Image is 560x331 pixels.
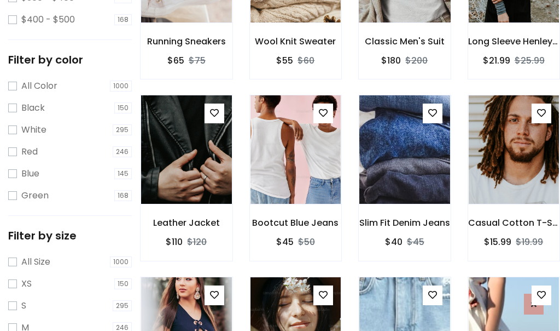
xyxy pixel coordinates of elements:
span: 1000 [110,81,132,92]
h6: $55 [276,55,293,66]
del: $120 [187,236,207,248]
h6: $40 [385,237,402,247]
h6: $21.99 [483,55,510,66]
span: 168 [114,14,132,25]
label: White [21,123,46,136]
h6: $15.99 [484,237,511,247]
h6: $110 [166,237,183,247]
h6: Casual Cotton T-Shirt [468,218,560,228]
span: 295 [113,300,132,311]
label: All Size [21,255,50,269]
h6: Bootcut Blue Jeans [250,218,342,228]
label: XS [21,277,32,290]
del: $75 [189,54,206,67]
del: $45 [407,236,424,248]
span: 168 [114,190,132,201]
span: 246 [113,146,132,157]
del: $60 [297,54,314,67]
h5: Filter by color [8,53,132,66]
del: $50 [298,236,315,248]
h6: Running Sneakers [141,36,232,47]
span: 145 [114,168,132,179]
h6: Leather Jacket [141,218,232,228]
label: Black [21,101,45,115]
del: $19.99 [516,236,543,248]
label: Blue [21,167,39,180]
h6: Wool Knit Sweater [250,36,342,47]
span: 150 [114,278,132,289]
span: 295 [113,124,132,135]
h5: Filter by size [8,229,132,242]
label: All Color [21,79,57,93]
del: $200 [405,54,428,67]
span: 150 [114,102,132,113]
label: S [21,299,26,312]
h6: $45 [276,237,294,247]
label: $400 - $500 [21,13,75,26]
h6: $180 [381,55,401,66]
label: Green [21,189,49,202]
span: 1000 [110,256,132,267]
h6: Slim Fit Denim Jeans [359,218,451,228]
h6: Classic Men's Suit [359,36,451,47]
h6: Long Sleeve Henley T-Shirt [468,36,560,47]
del: $25.99 [515,54,545,67]
h6: $65 [167,55,184,66]
label: Red [21,145,38,158]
